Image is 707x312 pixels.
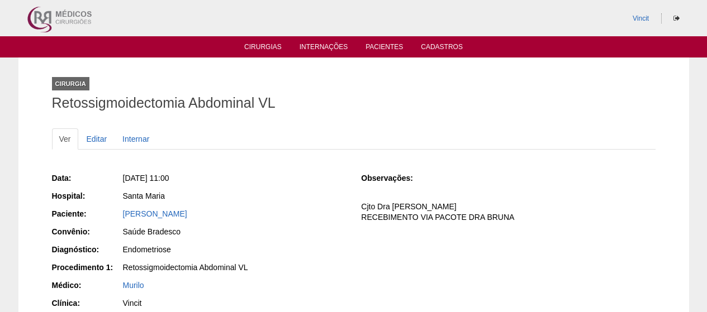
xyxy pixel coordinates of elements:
a: Internações [300,43,348,54]
span: [DATE] 11:00 [123,174,169,183]
div: Santa Maria [123,190,346,201]
div: Convênio: [52,226,122,237]
a: Pacientes [366,43,403,54]
div: Cirurgia [52,77,89,90]
i: Sair [673,15,680,22]
a: Ver [52,128,78,150]
div: Retossigmoidectomia Abdominal VL [123,262,346,273]
div: Paciente: [52,208,122,219]
a: [PERSON_NAME] [123,209,187,218]
a: Cadastros [421,43,463,54]
div: Data: [52,172,122,184]
div: Observações: [361,172,431,184]
div: Saúde Bradesco [123,226,346,237]
div: Procedimento 1: [52,262,122,273]
a: Cirurgias [244,43,282,54]
a: Internar [115,128,156,150]
a: Murilo [123,281,144,290]
p: Cjto Dra [PERSON_NAME] RECEBIMENTO VIA PACOTE DRA BRUNA [361,201,655,223]
div: Vincit [123,297,346,309]
div: Hospital: [52,190,122,201]
h1: Retossigmoidectomia Abdominal VL [52,96,656,110]
div: Endometriose [123,244,346,255]
a: Editar [79,128,115,150]
div: Médico: [52,280,122,291]
div: Diagnóstico: [52,244,122,255]
div: Clínica: [52,297,122,309]
a: Vincit [633,15,649,22]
